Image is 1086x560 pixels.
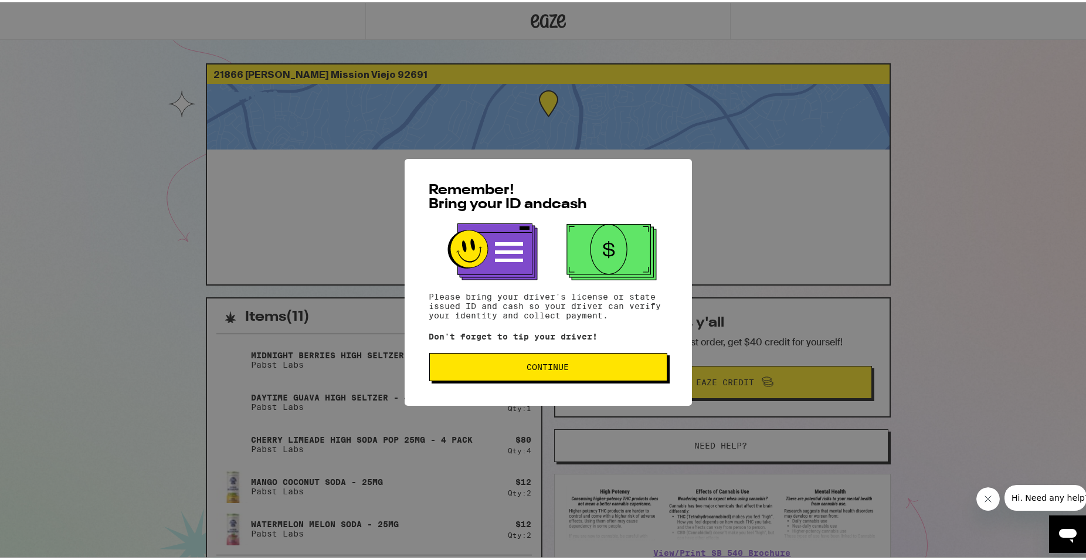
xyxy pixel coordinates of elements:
span: Continue [527,361,569,369]
span: Hi. Need any help? [7,8,84,18]
iframe: Close message [976,485,1000,508]
button: Continue [429,351,667,379]
span: Remember! Bring your ID and cash [429,181,588,209]
p: Please bring your driver's license or state issued ID and cash so your driver can verify your ide... [429,290,667,318]
p: Don't forget to tip your driver! [429,330,667,339]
